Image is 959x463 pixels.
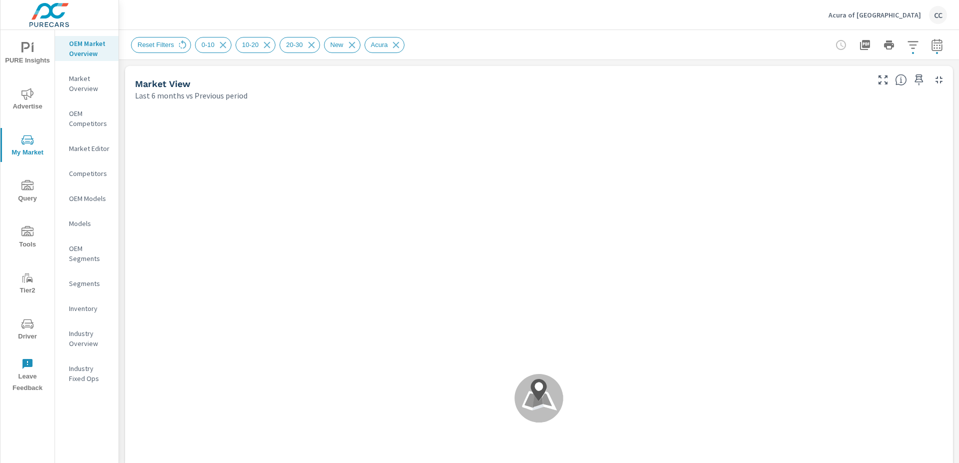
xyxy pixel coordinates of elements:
span: 20-30 [280,41,308,48]
div: Industry Overview [55,326,118,351]
button: Apply Filters [903,35,923,55]
span: Tools [3,226,51,250]
p: OEM Competitors [69,108,110,128]
span: My Market [3,134,51,158]
p: OEM Models [69,193,110,203]
span: New [324,41,349,48]
span: Find the biggest opportunities in your market for your inventory. Understand by postal code where... [895,74,907,86]
div: OEM Segments [55,241,118,266]
button: "Export Report to PDF" [855,35,875,55]
span: Save this to your personalized report [911,72,927,88]
p: Industry Fixed Ops [69,363,110,383]
span: 10-20 [236,41,264,48]
div: Market Overview [55,71,118,96]
div: New [324,37,360,53]
span: Advertise [3,88,51,112]
p: Acura of [GEOGRAPHIC_DATA] [828,10,921,19]
button: Print Report [879,35,899,55]
h5: Market View [135,78,190,89]
div: Inventory [55,301,118,316]
div: 10-20 [235,37,275,53]
p: Industry Overview [69,328,110,348]
div: nav menu [0,30,54,398]
button: Make Fullscreen [875,72,891,88]
p: Models [69,218,110,228]
p: Market Editor [69,143,110,153]
div: CC [929,6,947,24]
div: OEM Market Overview [55,36,118,61]
div: Competitors [55,166,118,181]
span: Tier2 [3,272,51,296]
p: OEM Segments [69,243,110,263]
div: Segments [55,276,118,291]
div: Models [55,216,118,231]
p: Inventory [69,303,110,313]
span: 0-10 [195,41,220,48]
span: Reset Filters [131,41,180,48]
div: Acura [364,37,405,53]
p: OEM Market Overview [69,38,110,58]
p: Competitors [69,168,110,178]
div: OEM Models [55,191,118,206]
div: Market Editor [55,141,118,156]
p: Market Overview [69,73,110,93]
p: Segments [69,278,110,288]
div: 0-10 [195,37,231,53]
div: Reset Filters [131,37,191,53]
button: Minimize Widget [931,72,947,88]
span: Acura [365,41,394,48]
span: Leave Feedback [3,358,51,394]
span: PURE Insights [3,42,51,66]
span: Query [3,180,51,204]
span: Driver [3,318,51,342]
p: Last 6 months vs Previous period [135,89,247,101]
button: Select Date Range [927,35,947,55]
div: 20-30 [279,37,319,53]
div: Industry Fixed Ops [55,361,118,386]
div: OEM Competitors [55,106,118,131]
